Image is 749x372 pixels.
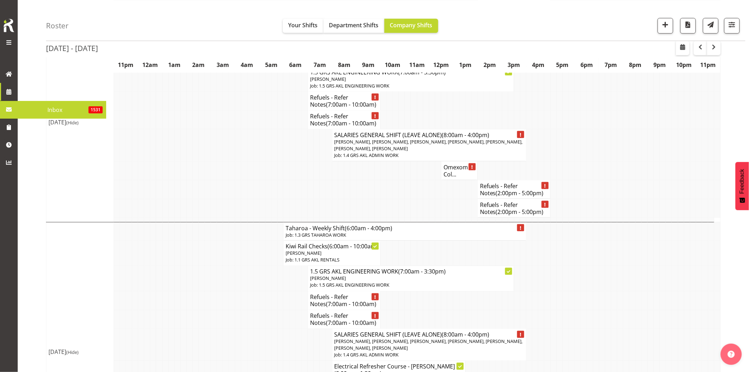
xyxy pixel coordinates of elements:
[398,268,446,276] span: (7:00am - 3:30pm)
[286,243,378,250] h4: Kiwi Rail Checks
[332,57,356,73] th: 8am
[284,57,308,73] th: 6am
[390,21,433,29] span: Company Shifts
[647,57,672,73] th: 9pm
[310,282,512,289] p: Job: 1.5 GRS AKL ENGINEERING WORK
[526,57,551,73] th: 4pm
[324,18,384,33] button: Department Shifts
[286,232,524,238] p: Job: 1.3 GRS TAHAROA WORK
[310,76,346,82] span: [PERSON_NAME]
[114,57,138,73] th: 11pm
[335,331,524,338] h4: SALARIES GENERAL SHIFT (LEAVE ALONE)
[550,57,575,73] th: 5pm
[335,152,524,159] p: Job: 1.4 GRS AKL ADMIN WORK
[736,162,749,210] button: Feedback - Show survey
[66,119,79,126] span: (Hide)
[138,57,162,73] th: 12am
[739,169,745,194] span: Feedback
[18,101,106,119] a: Inbox
[345,224,392,232] span: (6:00am - 4:00pm)
[496,189,544,197] span: (2:00pm - 5:00pm)
[46,21,69,29] h4: Roster
[658,18,673,33] button: Add a new shift
[381,57,405,73] th: 10am
[46,23,114,222] td: [DATE]
[676,41,690,55] button: Select a specific date within the roster.
[335,352,524,359] p: Job: 1.4 GRS AKL ADMIN WORK
[310,113,378,127] h4: Refuels - Refer Notes
[326,101,376,108] span: (7:00am - 10:00am)
[442,131,490,139] span: (8:00am - 4:00pm)
[703,18,719,33] button: Send a list of all shifts for the selected filtered period to all rostered employees.
[2,18,16,33] img: Rosterit icon logo
[286,250,321,257] span: [PERSON_NAME]
[480,182,548,197] h4: Refuels - Refer Notes
[478,57,502,73] th: 2pm
[310,83,512,89] p: Job: 1.5 GRS AKL ENGINEERING WORK
[575,57,599,73] th: 6pm
[326,300,376,308] span: (7:00am - 10:00am)
[623,57,648,73] th: 8pm
[66,349,79,356] span: (Hide)
[728,351,735,358] img: help-xxl-2.png
[310,275,346,282] span: [PERSON_NAME]
[187,57,211,73] th: 2am
[310,94,378,108] h4: Refuels - Refer Notes
[286,257,378,264] p: Job: 1.1 GRS AKL RENTALS
[326,319,376,327] span: (7:00am - 10:00am)
[599,57,623,73] th: 7pm
[326,119,376,127] span: (7:00am - 10:00am)
[288,21,318,29] span: Your Shifts
[310,294,378,308] h4: Refuels - Refer Notes
[259,57,284,73] th: 5am
[21,105,88,115] span: Inbox
[502,57,526,73] th: 3pm
[496,208,544,216] span: (2:00pm - 5:00pm)
[429,57,453,73] th: 12pm
[453,57,478,73] th: 1pm
[327,243,378,250] span: (6:00am - 10:00am)
[480,201,548,215] h4: Refuels - Refer Notes
[308,57,332,73] th: 7am
[696,57,721,73] th: 11pm
[335,131,524,139] h4: SALARIES GENERAL SHIFT (LEAVE ALONE)
[329,21,379,29] span: Department Shifts
[442,331,490,339] span: (8:00am - 4:00pm)
[356,57,381,73] th: 9am
[444,164,475,178] h4: Omexom - Col...
[405,57,429,73] th: 11am
[286,225,524,232] h4: Taharoa - Weekly Shift
[335,338,523,351] span: [PERSON_NAME], [PERSON_NAME], [PERSON_NAME], [PERSON_NAME], [PERSON_NAME], [PERSON_NAME], [PERSON...
[310,312,378,327] h4: Refuels - Refer Notes
[310,268,512,275] h4: 1.5 GRS AKL ENGINEERING WORK
[283,18,324,33] button: Your Shifts
[335,139,523,152] span: [PERSON_NAME], [PERSON_NAME], [PERSON_NAME], [PERSON_NAME], [PERSON_NAME], [PERSON_NAME], [PERSON...
[46,43,98,52] h2: [DATE] - [DATE]
[724,18,740,33] button: Filter Shifts
[162,57,187,73] th: 1am
[384,18,438,33] button: Company Shifts
[211,57,235,73] th: 3am
[672,57,696,73] th: 10pm
[680,18,696,33] button: Download a PDF of the roster according to the set date range.
[310,69,512,76] h4: 1.5 GRS AKL ENGINEERING WORK
[235,57,259,73] th: 4am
